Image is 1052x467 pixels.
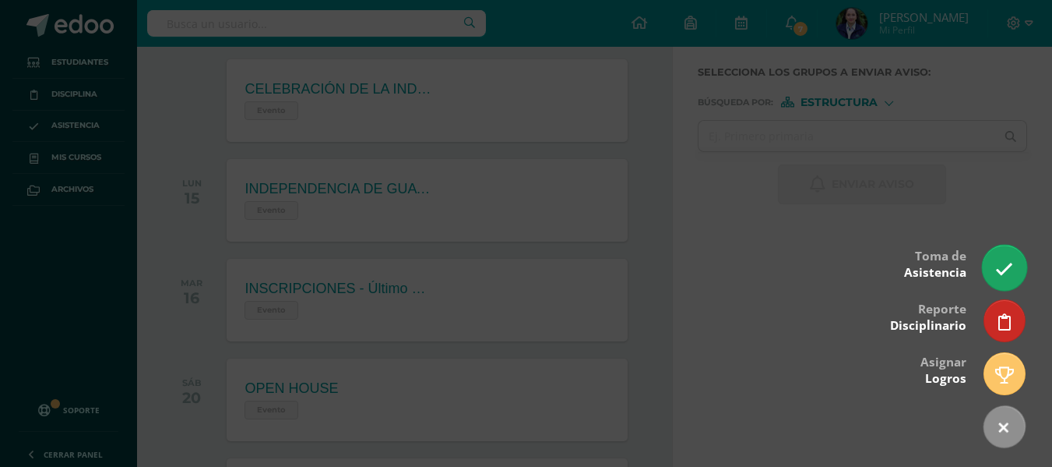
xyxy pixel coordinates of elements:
div: Asignar [920,344,966,394]
span: Logros [925,370,966,387]
div: Reporte [890,291,966,341]
span: Disciplinario [890,317,966,334]
span: Asistencia [904,264,966,281]
div: Toma de [904,238,966,288]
